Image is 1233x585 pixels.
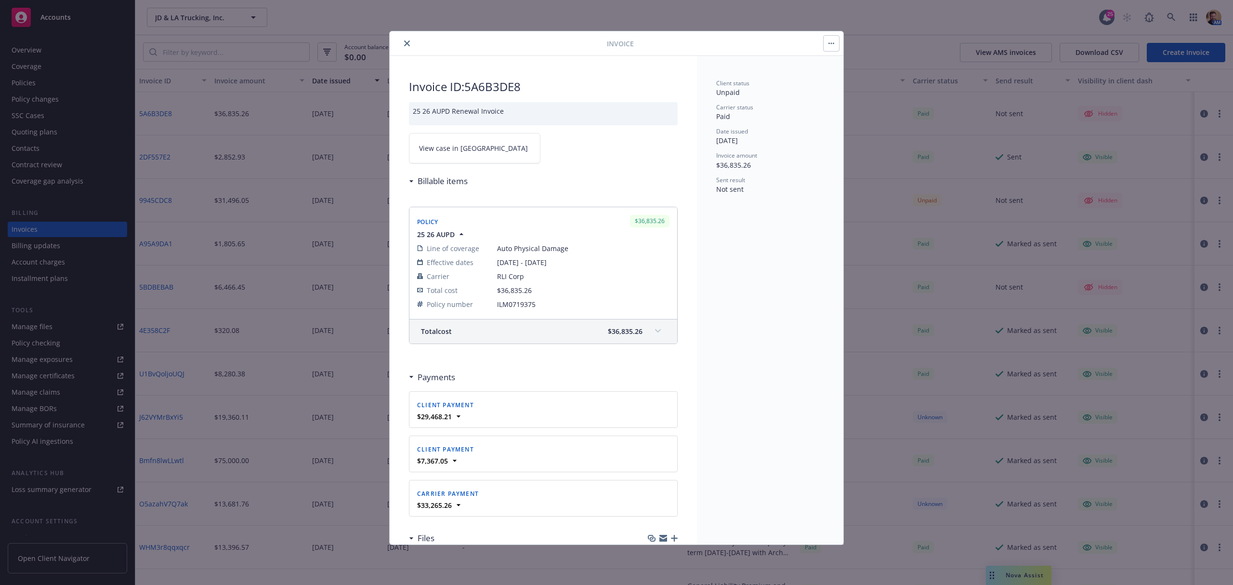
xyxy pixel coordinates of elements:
[427,243,479,253] span: Line of coverage
[716,112,730,121] span: Paid
[497,271,669,281] span: RLI Corp
[409,371,455,384] div: Payments
[417,490,479,498] span: Carrier payment
[427,271,449,281] span: Carrier
[716,79,749,87] span: Client status
[716,185,744,194] span: Not sent
[607,39,634,49] span: Invoice
[417,456,448,465] strong: $7,367.05
[417,412,452,421] strong: $29,468.21
[417,445,474,453] span: Client payment
[409,532,434,545] div: Files
[409,133,540,163] a: View case in [GEOGRAPHIC_DATA]
[497,286,532,295] span: $36,835.26
[497,299,669,309] span: ILM0719375
[716,136,738,145] span: [DATE]
[409,319,677,344] div: Totalcost$36,835.26
[716,88,740,97] span: Unpaid
[418,532,434,545] h3: Files
[716,127,748,135] span: Date issued
[630,215,669,227] div: $36,835.26
[417,229,466,239] button: 25 26 AUPD
[409,175,468,187] div: Billable items
[409,102,678,125] div: 25 26 AUPD Renewal Invoice
[427,257,473,267] span: Effective dates
[409,79,678,94] h2: Invoice ID: 5A6B3DE8
[417,218,438,226] span: Policy
[716,103,753,111] span: Carrier status
[419,143,528,153] span: View case in [GEOGRAPHIC_DATA]
[716,176,745,184] span: Sent result
[716,160,751,170] span: $36,835.26
[418,175,468,187] h3: Billable items
[421,326,452,336] span: Total cost
[427,285,458,295] span: Total cost
[497,257,669,267] span: [DATE] - [DATE]
[427,299,473,309] span: Policy number
[417,401,474,409] span: Client payment
[417,501,452,510] strong: $33,265.26
[417,229,455,239] span: 25 26 AUPD
[716,151,757,160] span: Invoice amount
[418,371,455,384] h3: Payments
[497,243,669,253] span: Auto Physical Damage
[401,38,413,49] button: close
[608,326,643,336] span: $36,835.26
